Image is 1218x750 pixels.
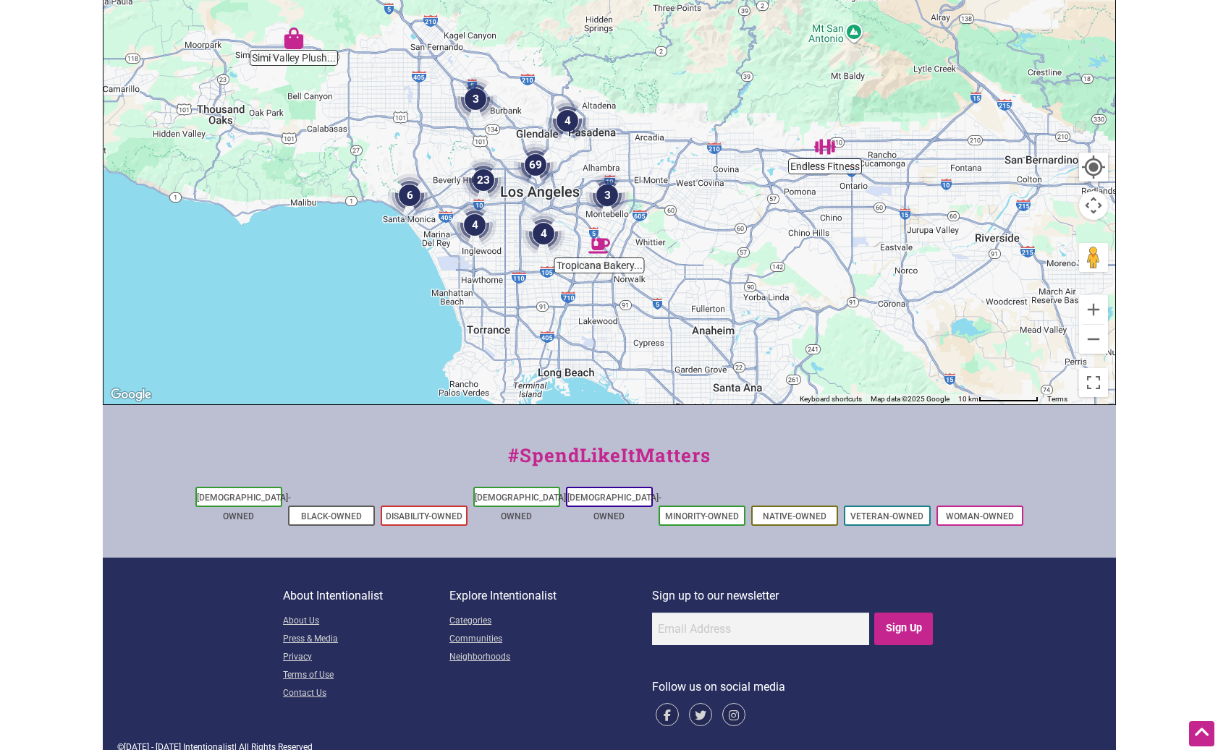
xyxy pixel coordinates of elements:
div: Simi Valley Plush Toys and Gifts [283,27,305,49]
input: Sign Up [874,613,933,645]
div: #SpendLikeItMatters [103,441,1116,484]
div: 23 [462,158,505,202]
div: 4 [522,212,565,255]
p: Follow us on social media [652,678,935,696]
div: 3 [454,77,497,121]
a: Woman-Owned [946,511,1014,521]
a: Communities [449,631,652,649]
a: Disability-Owned [386,511,462,521]
a: Veteran-Owned [850,511,923,521]
a: Minority-Owned [665,511,739,521]
a: Press & Media [283,631,449,649]
a: Native-Owned [763,511,826,521]
a: Contact Us [283,685,449,703]
div: Tropicana Bakery & Cuban Cafe [588,235,610,257]
button: Keyboard shortcuts [800,394,862,404]
a: Neighborhoods [449,649,652,667]
div: Scroll Back to Top [1189,721,1214,746]
div: Endless Fitness [814,136,836,158]
div: 4 [546,99,589,142]
button: Toggle fullscreen view [1078,367,1109,399]
a: Terms of Use [283,667,449,685]
a: Black-Owned [301,511,362,521]
button: Your Location [1079,153,1108,182]
p: About Intentionalist [283,587,449,605]
a: [DEMOGRAPHIC_DATA]-Owned [197,493,291,521]
input: Email Address [652,613,869,645]
a: About Us [283,613,449,631]
button: Drag Pegman onto the map to open Street View [1079,243,1108,272]
div: 6 [388,174,431,217]
div: 3 [585,174,629,217]
a: Categories [449,613,652,631]
a: [DEMOGRAPHIC_DATA]-Owned [475,493,569,521]
span: Map data ©2025 Google [871,395,950,403]
div: 69 [514,143,557,187]
button: Map Scale: 10 km per 79 pixels [954,394,1043,404]
a: Terms (opens in new tab) [1047,395,1067,403]
button: Zoom in [1079,295,1108,324]
span: 10 km [958,395,978,403]
p: Sign up to our newsletter [652,587,935,605]
img: Google [107,385,155,404]
p: Explore Intentionalist [449,587,652,605]
div: 4 [453,203,496,247]
a: Open this area in Google Maps (opens a new window) [107,385,155,404]
button: Zoom out [1079,325,1108,354]
a: [DEMOGRAPHIC_DATA]-Owned [567,493,661,521]
button: Map camera controls [1079,191,1108,220]
a: Privacy [283,649,449,667]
